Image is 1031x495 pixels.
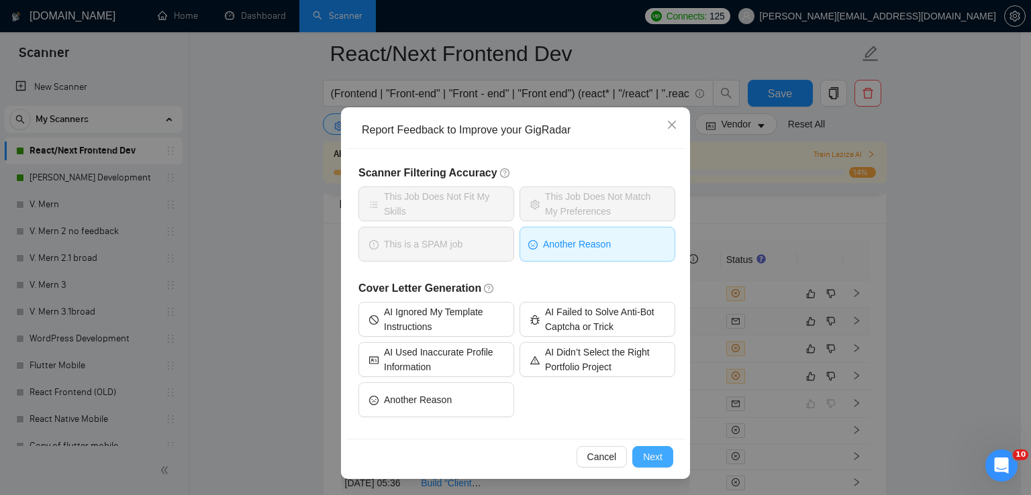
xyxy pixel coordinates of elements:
[369,394,379,404] span: frown
[520,302,675,337] button: bugAI Failed to Solve Anti-Bot Captcha or Trick
[358,186,514,221] button: barsThis Job Does Not Fit My Skills
[384,392,452,407] span: Another Reason
[384,345,503,374] span: AI Used Inaccurate Profile Information
[545,305,665,334] span: AI Failed to Solve Anti-Bot Captcha or Trick
[545,345,665,374] span: AI Didn’t Select the Right Portfolio Project
[985,449,1018,482] iframe: Intercom live chat
[528,239,538,249] span: frown
[587,449,617,464] span: Cancel
[369,354,379,364] span: idcard
[358,227,514,262] button: exclamation-circleThis is a SPAM job
[530,314,540,324] span: bug
[577,446,628,467] button: Cancel
[667,119,677,130] span: close
[543,237,611,252] span: Another Reason
[520,186,675,221] button: settingThis Job Does Not Match My Preferences
[484,283,495,294] span: question-circle
[358,165,675,181] h5: Scanner Filtering Accuracy
[520,342,675,377] button: warningAI Didn’t Select the Right Portfolio Project
[530,354,540,364] span: warning
[500,168,511,178] span: question-circle
[1013,449,1028,460] span: 10
[369,314,379,324] span: stop
[643,449,662,464] span: Next
[362,123,679,137] div: Report Feedback to Improve your GigRadar
[358,302,514,337] button: stopAI Ignored My Template Instructions
[632,446,673,467] button: Next
[384,305,503,334] span: AI Ignored My Template Instructions
[358,280,675,296] h5: Cover Letter Generation
[654,107,690,144] button: Close
[520,227,675,262] button: frownAnother Reason
[358,382,514,417] button: frownAnother Reason
[358,342,514,377] button: idcardAI Used Inaccurate Profile Information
